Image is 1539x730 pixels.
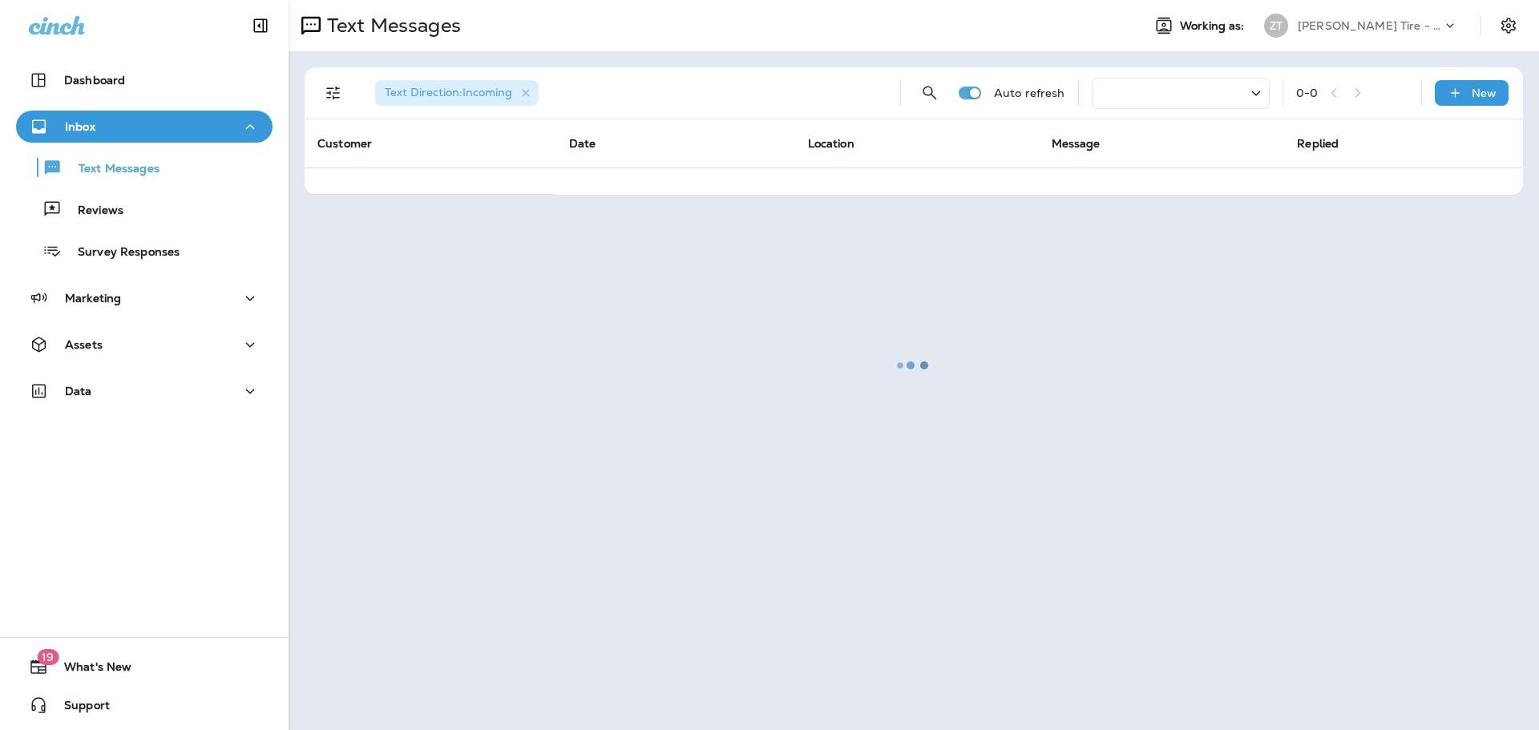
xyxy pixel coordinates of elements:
[64,74,125,87] p: Dashboard
[238,10,283,42] button: Collapse Sidebar
[65,292,121,305] p: Marketing
[48,660,131,680] span: What's New
[63,162,160,177] p: Text Messages
[16,282,273,314] button: Marketing
[16,329,273,361] button: Assets
[65,338,103,351] p: Assets
[48,699,110,718] span: Support
[65,385,92,397] p: Data
[1472,87,1497,99] p: New
[62,204,123,219] p: Reviews
[16,111,273,143] button: Inbox
[16,64,273,96] button: Dashboard
[62,245,180,260] p: Survey Responses
[37,649,59,665] span: 19
[16,151,273,184] button: Text Messages
[16,192,273,226] button: Reviews
[16,651,273,683] button: 19What's New
[16,234,273,268] button: Survey Responses
[65,120,95,133] p: Inbox
[16,689,273,721] button: Support
[16,375,273,407] button: Data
